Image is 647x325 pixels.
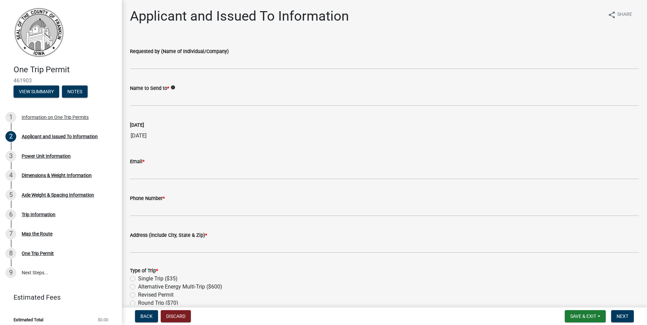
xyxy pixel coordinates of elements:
div: Axle Weight & Spacing Information [22,193,94,197]
div: 4 [5,170,16,181]
button: View Summary [14,85,59,98]
div: 5 [5,190,16,200]
div: 9 [5,267,16,278]
div: 8 [5,248,16,259]
span: Next [617,314,628,319]
label: Alternative Energy Multi-Trip ($600) [138,283,222,291]
label: Phone Number [130,196,165,201]
div: 7 [5,228,16,239]
div: Dimensions & Weight Information [22,173,92,178]
div: Map the Route [22,231,52,236]
span: Save & Exit [570,314,596,319]
wm-modal-confirm: Notes [62,89,88,95]
wm-modal-confirm: Summary [14,89,59,95]
span: Share [617,11,632,19]
label: Round Trip ($70) [138,299,178,307]
label: Revised Permit [138,291,174,299]
i: share [608,11,616,19]
button: Save & Exit [565,310,606,322]
label: Address (include City, State & Zip) [130,233,207,238]
label: Single Trip ($35) [138,275,178,283]
div: 1 [5,112,16,123]
label: Requested by (Name of Individual/Company) [130,49,229,54]
label: [DATE] [130,123,144,128]
div: Trip Information [22,212,55,217]
h4: One Trip Permit [14,65,116,75]
label: Type of Trip [130,269,158,273]
button: Next [611,310,634,322]
div: 3 [5,151,16,161]
button: shareShare [602,8,638,21]
label: Email [130,159,144,164]
div: One Trip Permit [22,251,54,256]
label: Name to Send to [130,86,169,91]
img: Franklin County, Iowa [14,7,64,58]
span: 461903 [14,77,108,84]
h1: Applicant and Issued To Information [130,8,349,24]
button: Back [135,310,158,322]
span: Back [140,314,153,319]
div: 6 [5,209,16,220]
span: $0.00 [98,318,108,322]
div: Power Unit Information [22,154,71,158]
button: Discard [161,310,191,322]
a: Estimated Fees [5,291,111,304]
div: Applicant and Issued To Information [22,134,98,139]
div: 2 [5,131,16,142]
button: Notes [62,85,88,98]
div: Information on One Trip Permits [22,115,89,120]
i: info [171,85,175,90]
span: Estimated Total [14,318,43,322]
